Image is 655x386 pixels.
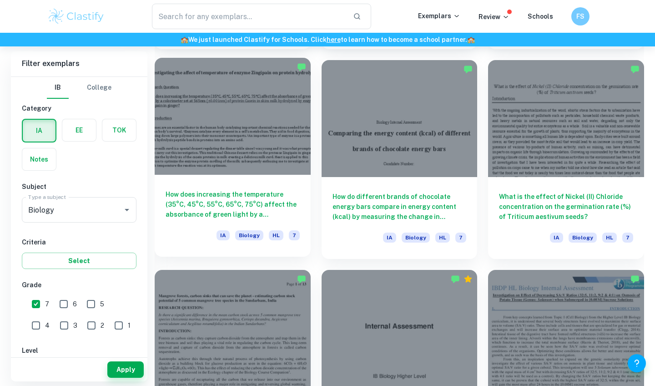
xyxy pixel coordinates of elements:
h6: FS [575,11,586,21]
h6: How does increasing the temperature (35°C, 45°C, 55°C, 65°C, 75°C) affect the absorbance of green... [166,189,300,219]
button: Help and Feedback [628,354,646,372]
span: 7 [622,233,633,243]
span: 🏫 [467,36,475,43]
div: Premium [464,274,473,284]
p: Exemplars [418,11,460,21]
h6: What is the effect of Nickel (II) Chloride concentration on the germination rate (%) of Triticum ... [499,192,633,222]
a: here [327,36,341,43]
span: 4 [45,320,50,330]
a: Schools [528,13,553,20]
h6: Filter exemplars [11,51,147,76]
span: 7 [289,230,300,240]
span: HL [269,230,283,240]
span: 2 [101,320,104,330]
img: Marked [630,274,640,284]
h6: Level [22,345,136,356]
span: 6 [73,299,77,309]
div: Filter type choice [47,77,111,99]
button: IB [47,77,69,99]
span: 3 [73,320,77,330]
h6: Subject [22,182,136,192]
button: College [87,77,111,99]
button: Apply [107,361,144,378]
h6: How do different brands of chocolate energy bars compare in energy content (kcal) by measuring th... [333,192,467,222]
button: IA [23,120,55,142]
span: 🏫 [181,36,188,43]
img: Marked [451,274,460,284]
h6: Criteria [22,237,136,247]
button: Notes [22,148,56,170]
img: Marked [630,65,640,74]
button: Select [22,253,136,269]
a: What is the effect of Nickel (II) Chloride concentration on the germination rate (%) of Triticum ... [488,60,644,259]
span: 1 [128,320,131,330]
span: Biology [402,233,430,243]
a: How do different brands of chocolate energy bars compare in energy content (kcal) by measuring th... [322,60,478,259]
span: 7 [455,233,466,243]
button: FS [571,7,589,25]
img: Marked [464,65,473,74]
h6: Grade [22,280,136,290]
span: HL [435,233,450,243]
span: IA [383,233,396,243]
span: 5 [100,299,104,309]
label: Type a subject [28,193,66,201]
span: Biology [569,233,597,243]
img: Marked [297,274,306,284]
span: Biology [235,230,263,240]
a: How does increasing the temperature (35°C, 45°C, 55°C, 65°C, 75°C) affect the absorbance of green... [155,60,311,259]
span: 7 [45,299,49,309]
p: Review [479,12,509,22]
span: IA [550,233,563,243]
h6: Category [22,103,136,113]
button: Open [121,203,133,216]
img: Marked [297,62,306,71]
input: Search for any exemplars... [152,4,346,29]
img: Clastify logo [47,7,105,25]
button: TOK [102,119,136,141]
span: IA [217,230,230,240]
h6: We just launched Clastify for Schools. Click to learn how to become a school partner. [2,35,653,45]
button: EE [62,119,96,141]
span: HL [602,233,617,243]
